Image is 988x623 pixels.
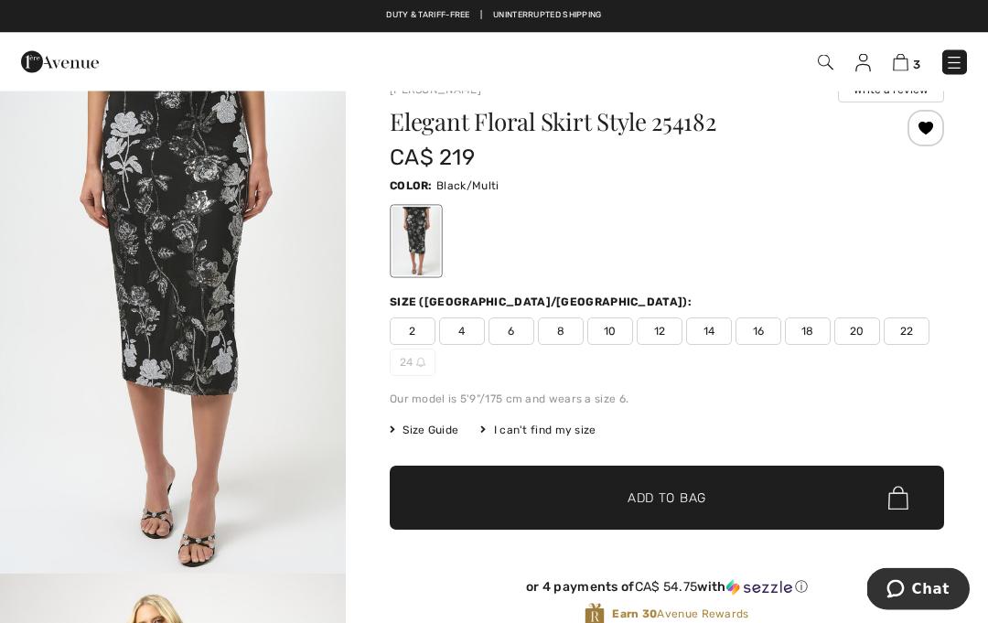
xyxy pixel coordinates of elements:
img: ring-m.svg [416,359,425,368]
img: Shopping Bag [893,54,908,71]
h1: Elegant Floral Skirt Style 254182 [390,111,852,134]
img: Bag.svg [888,487,908,510]
button: Add to Bag [390,467,944,531]
span: 18 [785,318,831,346]
img: Menu [945,54,963,72]
span: 8 [538,318,584,346]
span: 12 [637,318,682,346]
span: Color: [390,180,433,193]
a: 3 [893,51,920,73]
span: 6 [489,318,534,346]
span: 10 [587,318,633,346]
span: Size Guide [390,423,458,439]
div: Black/Multi [392,208,440,276]
span: 2 [390,318,435,346]
img: 1ère Avenue [21,44,99,81]
span: CA$ 54.75 [635,580,698,596]
strong: Earn 30 [612,608,657,621]
img: My Info [855,54,871,72]
div: Our model is 5'9"/175 cm and wears a size 6. [390,392,944,408]
span: Add to Bag [628,489,706,509]
span: CA$ 219 [390,145,475,171]
span: 22 [884,318,929,346]
div: or 4 payments ofCA$ 54.75withSezzle Click to learn more about Sezzle [390,580,944,603]
div: Size ([GEOGRAPHIC_DATA]/[GEOGRAPHIC_DATA]): [390,295,695,311]
span: 14 [686,318,732,346]
a: 1ère Avenue [21,52,99,70]
span: 3 [913,58,920,71]
span: Black/Multi [436,180,499,193]
div: or 4 payments of with [390,580,944,596]
img: Sezzle [726,580,792,596]
span: Avenue Rewards [612,607,748,623]
iframe: Opens a widget where you can chat to one of our agents [867,568,970,614]
span: 4 [439,318,485,346]
img: Search [818,55,833,70]
span: 20 [834,318,880,346]
div: I can't find my size [480,423,596,439]
span: 16 [736,318,781,346]
span: 24 [390,349,435,377]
